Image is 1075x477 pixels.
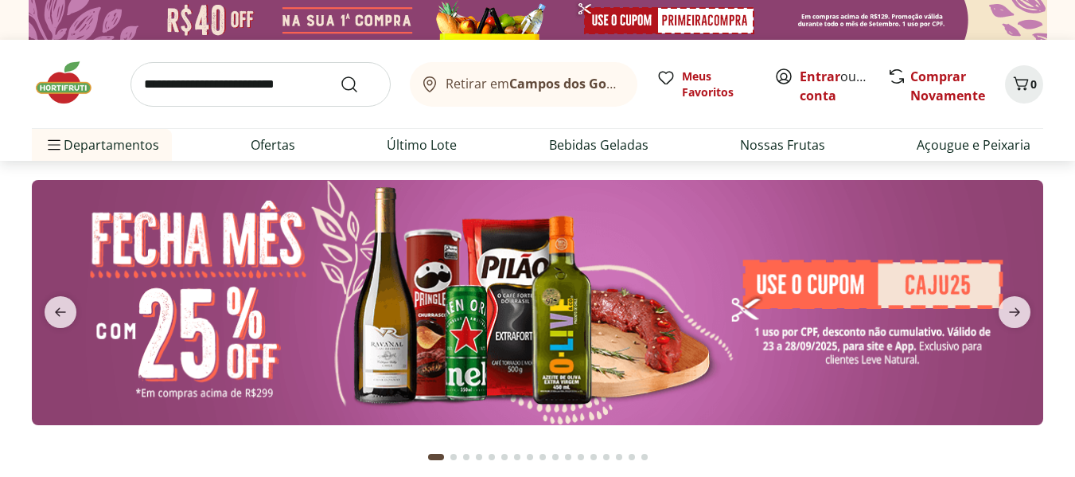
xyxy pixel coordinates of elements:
button: Carrinho [1005,65,1043,104]
button: Go to page 11 from fs-carousel [562,438,575,476]
span: ou [800,67,871,105]
span: Retirar em [446,76,621,91]
img: Hortifruti [32,59,111,107]
button: Go to page 4 from fs-carousel [473,438,485,476]
button: Go to page 17 from fs-carousel [638,438,651,476]
span: 0 [1030,76,1037,92]
button: previous [32,296,89,328]
b: Campos dos Goytacazes/[GEOGRAPHIC_DATA] [509,75,798,92]
input: search [130,62,391,107]
button: Go to page 7 from fs-carousel [511,438,524,476]
button: Go to page 5 from fs-carousel [485,438,498,476]
img: banana [32,180,1043,425]
button: Current page from fs-carousel [425,438,447,476]
a: Comprar Novamente [910,68,985,104]
a: Último Lote [387,135,457,154]
button: Go to page 10 from fs-carousel [549,438,562,476]
button: Go to page 6 from fs-carousel [498,438,511,476]
a: Bebidas Geladas [549,135,649,154]
button: Go to page 3 from fs-carousel [460,438,473,476]
button: Submit Search [340,75,378,94]
a: Criar conta [800,68,887,104]
a: Açougue e Peixaria [917,135,1030,154]
button: Go to page 9 from fs-carousel [536,438,549,476]
button: Go to page 12 from fs-carousel [575,438,587,476]
a: Meus Favoritos [656,68,755,100]
button: Retirar emCampos dos Goytacazes/[GEOGRAPHIC_DATA] [410,62,637,107]
button: Go to page 16 from fs-carousel [625,438,638,476]
span: Departamentos [45,126,159,164]
button: Go to page 8 from fs-carousel [524,438,536,476]
a: Nossas Frutas [740,135,825,154]
button: next [986,296,1043,328]
a: Ofertas [251,135,295,154]
button: Go to page 2 from fs-carousel [447,438,460,476]
span: Meus Favoritos [682,68,755,100]
a: Entrar [800,68,840,85]
button: Menu [45,126,64,164]
button: Go to page 13 from fs-carousel [587,438,600,476]
button: Go to page 15 from fs-carousel [613,438,625,476]
button: Go to page 14 from fs-carousel [600,438,613,476]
